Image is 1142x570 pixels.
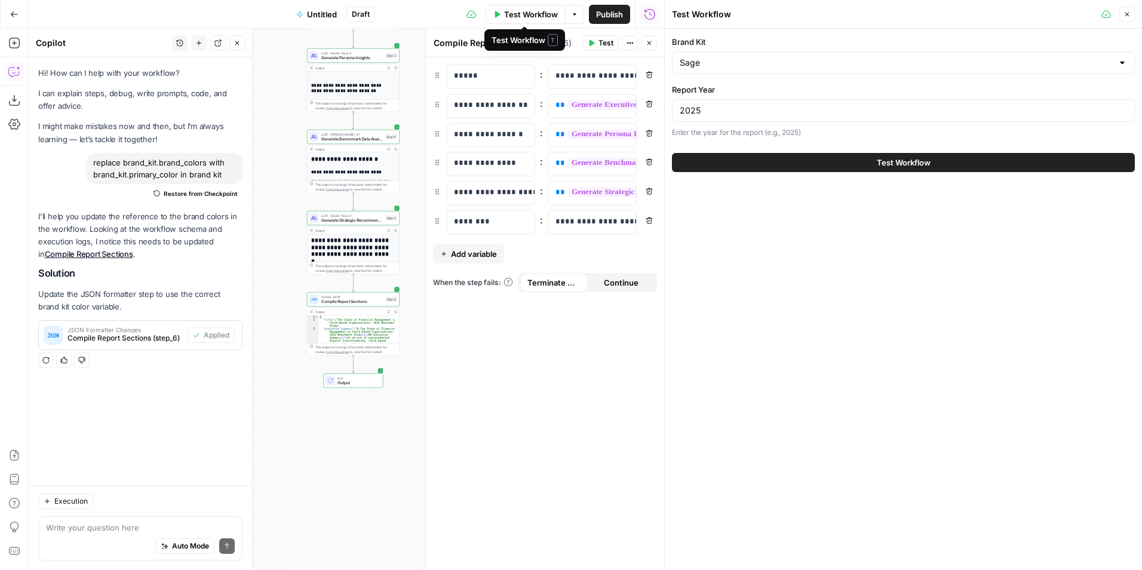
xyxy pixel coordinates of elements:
g: Edge from step_5 to step_6 [352,274,354,292]
span: Copy the output [326,350,349,354]
div: EndOutput [307,373,400,388]
div: Copilot [36,37,168,49]
div: Output [315,147,383,152]
div: 1 [308,315,319,318]
span: Add variable [451,248,497,260]
span: Compile Report Sections [321,299,383,305]
p: I can explain steps, debug, write prompts, code, and offer advice. [38,87,242,112]
span: Toggle code folding, rows 1 through 4 [315,315,319,318]
div: 2 [308,318,319,327]
button: Restore from Checkpoint [149,186,242,201]
button: Continue [588,273,655,292]
textarea: Compile Report Sections [434,37,536,49]
span: LLM · Claude Opus 4 [321,213,383,218]
span: : [540,125,543,140]
p: Enter the year for the report (e.g., 2025) [672,127,1135,139]
div: This output is too large & has been abbreviated for review. to view the full content. [315,182,397,192]
button: Add variable [433,244,504,263]
p: Hi! How can I help with your workflow? [38,67,242,79]
div: Step 6 [386,297,397,302]
div: This output is too large & has been abbreviated for review. to view the full content. [315,101,397,111]
div: Output [315,66,383,71]
g: Edge from step_2 to step_3 [352,30,354,48]
h2: Solution [38,268,242,279]
button: Test [582,35,619,51]
span: : [540,154,543,168]
div: This output is too large & has been abbreviated for review. to view the full content. [315,345,397,354]
g: Edge from step_3 to step_4 [352,112,354,129]
label: Report Year [672,84,1135,96]
span: Test Workflow [877,157,931,168]
button: Execution [38,494,93,509]
input: Sage [680,57,1113,69]
button: Test Workflow [486,5,565,24]
button: Untitled [289,5,344,24]
a: When the step fails: [433,277,513,288]
span: Applied [204,330,229,341]
button: Test Workflow [672,153,1135,172]
span: : [540,183,543,198]
button: Publish [589,5,630,24]
span: Auto Mode [172,541,209,551]
div: replace brand_kit.brand_colors with brand_kit.primary_color in brand kit [86,153,242,184]
span: Test [598,38,613,48]
span: Copy the output [326,188,349,191]
span: : [540,96,543,111]
div: Output [315,228,383,233]
span: Generate Persona Insights [321,55,383,61]
span: Copy the output [326,269,349,272]
span: Terminate Workflow [527,277,581,289]
div: Step 4 [385,134,397,140]
button: Applied [188,327,235,343]
span: Compile Report Sections (step_6) [67,333,183,344]
div: Step 5 [386,216,397,221]
span: : [540,67,543,81]
div: Output [315,309,383,314]
span: Publish [596,8,623,20]
span: Format JSON [321,295,383,299]
span: LLM · Claude Opus 4 [321,51,383,56]
span: Generate Benchmark Data Analysis [321,136,383,142]
p: I might make mistakes now and then, but I’m always learning — let’s tackle it together! [38,120,242,145]
button: Auto Mode [156,538,214,554]
span: JSON Formatter Changes [67,327,183,333]
a: Compile Report Sections [45,249,133,259]
span: Generate Strategic Recommendations [321,217,383,223]
span: Output [337,380,378,386]
span: Continue [604,277,638,289]
span: Copy the output [326,106,349,110]
span: Untitled [307,8,337,20]
g: Edge from step_6 to end [352,356,354,373]
span: Execution [54,496,88,507]
span: Restore from Checkpoint [164,189,238,198]
span: Draft [352,9,370,20]
span: : [540,213,543,227]
span: End [337,376,378,381]
span: ( step_6 ) [539,37,572,49]
label: Brand Kit [672,36,1135,48]
p: I'll help you update the reference to the brand colors in the workflow. Looking at the workflow s... [38,210,242,261]
g: Edge from step_4 to step_5 [352,193,354,210]
div: Format JSONCompile Report SectionsStep 6Output{ "title":"The State of Financial Management in Fai... [307,292,400,356]
div: This output is too large & has been abbreviated for review. to view the full content. [315,263,397,273]
span: Test Workflow [504,8,558,20]
input: 2025 [680,105,1127,117]
div: Step 3 [386,53,397,59]
span: LLM · [PERSON_NAME] 4.1 [321,132,383,137]
p: Update the JSON formatter step to use the correct brand kit color variable. [38,288,242,313]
